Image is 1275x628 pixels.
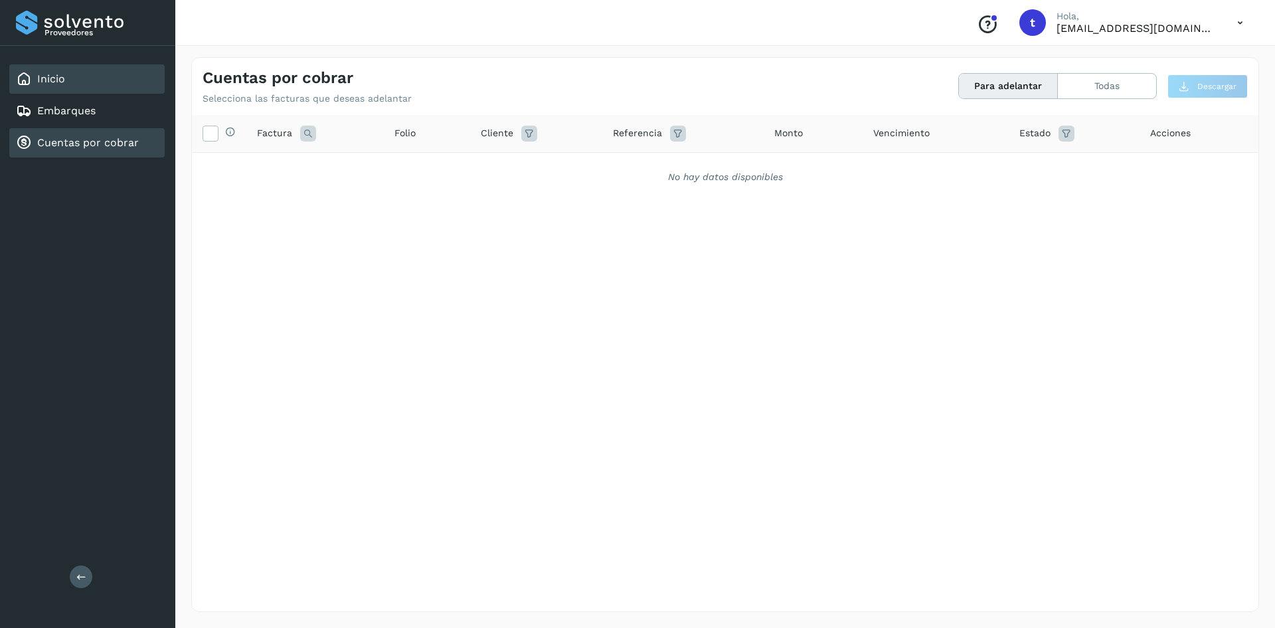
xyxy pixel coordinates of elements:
[257,126,292,140] span: Factura
[203,68,353,88] h4: Cuentas por cobrar
[9,96,165,126] div: Embarques
[9,128,165,157] div: Cuentas por cobrar
[37,104,96,117] a: Embarques
[37,72,65,85] a: Inicio
[37,136,139,149] a: Cuentas por cobrar
[203,93,412,104] p: Selecciona las facturas que deseas adelantar
[9,64,165,94] div: Inicio
[959,74,1058,98] button: Para adelantar
[209,170,1241,184] div: No hay datos disponibles
[1167,74,1248,98] button: Descargar
[1057,22,1216,35] p: teamgcabrera@traffictech.com
[774,126,803,140] span: Monto
[394,126,416,140] span: Folio
[44,28,159,37] p: Proveedores
[1057,11,1216,22] p: Hola,
[613,126,662,140] span: Referencia
[1150,126,1191,140] span: Acciones
[481,126,513,140] span: Cliente
[1058,74,1156,98] button: Todas
[873,126,930,140] span: Vencimiento
[1019,126,1051,140] span: Estado
[1197,80,1236,92] span: Descargar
